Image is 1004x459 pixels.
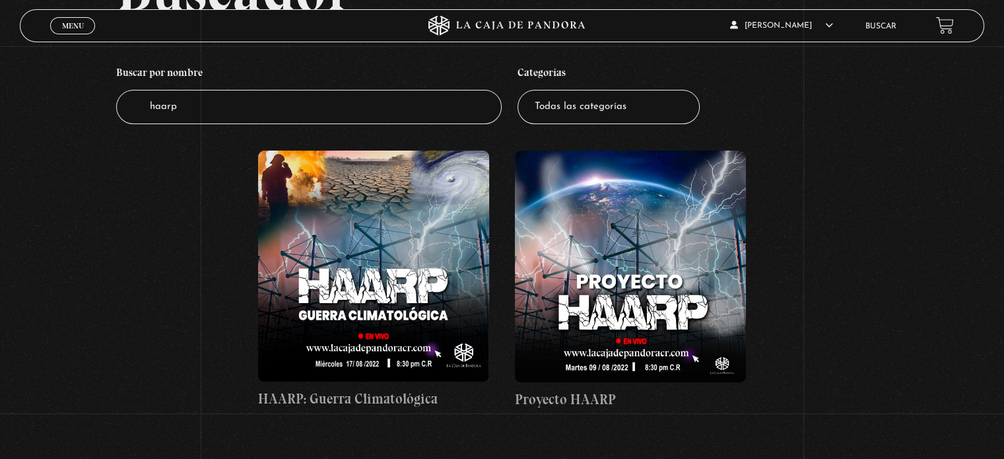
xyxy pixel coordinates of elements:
[258,388,489,409] h4: HAARP: Guerra Climatológica
[518,59,700,90] h4: Categorías
[936,17,954,34] a: View your shopping cart
[730,22,833,30] span: [PERSON_NAME]
[116,59,502,90] h4: Buscar por nombre
[515,389,746,410] h4: Proyecto HAARP
[258,151,489,409] a: HAARP: Guerra Climatológica
[515,151,746,409] a: Proyecto HAARP
[62,22,84,30] span: Menu
[57,33,88,42] span: Cerrar
[865,22,896,30] a: Buscar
